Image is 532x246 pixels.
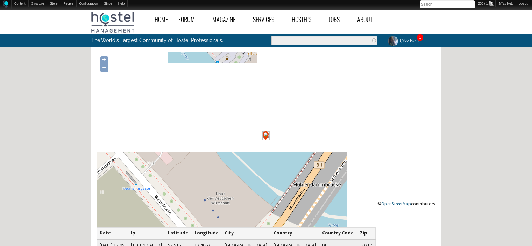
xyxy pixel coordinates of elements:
[91,12,134,33] img: Hostel Management Home
[97,227,128,239] th: Date
[222,227,271,239] th: City
[419,35,421,40] a: 1
[420,0,475,8] input: Search
[100,64,108,72] a: −
[270,227,319,239] th: Country
[248,12,286,27] a: Services
[191,227,222,239] th: Longitude
[319,227,357,239] th: Country Code
[383,34,423,48] a: JjYzz Nett
[91,34,237,47] p: The World's Largest Community of Hostel Professionals.
[286,12,324,27] a: Hostels
[381,201,411,207] a: OpenStreetMap
[173,12,207,27] a: Forum
[100,56,108,64] a: +
[357,227,375,239] th: Zip
[149,12,173,27] a: Home
[387,35,399,47] img: JjYzz Nett's picture
[165,227,192,239] th: Latitude
[352,12,385,27] a: About
[207,12,248,27] a: Magazine
[128,227,165,239] th: Ip
[271,36,377,45] input: Enter the terms you wish to search for.
[3,0,8,8] img: Home
[324,12,352,27] a: Jobs
[377,202,435,206] div: © contributors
